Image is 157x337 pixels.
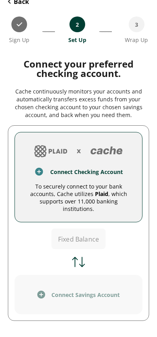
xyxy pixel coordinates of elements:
div: ___________________________________ [99,16,112,44]
div: Sign Up [9,36,29,44]
div: __________________________________ [42,16,55,44]
div: Set Up [68,36,86,44]
img: add account logo [31,142,126,161]
div: 2 [69,16,85,32]
div: 3 [129,16,144,32]
div: Connect Checking Account [50,168,123,176]
img: done icon [16,22,22,26]
img: plus icon [34,167,44,176]
button: add account logoplus iconConnect Checking AccountTo securely connect to your bank accounts, Cache... [15,132,142,222]
div: Connect Savings Account [51,291,120,299]
div: Connect your preferred checking account. [8,59,149,78]
span: Plaid [95,190,108,198]
img: plus icon [37,291,45,299]
div: Cache continuously monitors your accounts and automatically transfers excess funds from your chos... [8,88,149,119]
div: Wrap Up [125,36,148,44]
div: To securely connect to your bank accounts, Cache utilizes , which supports over 11,000 banking in... [24,183,133,212]
img: arrows icon [72,256,85,268]
button: plus iconConnect Savings Account [15,275,142,314]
